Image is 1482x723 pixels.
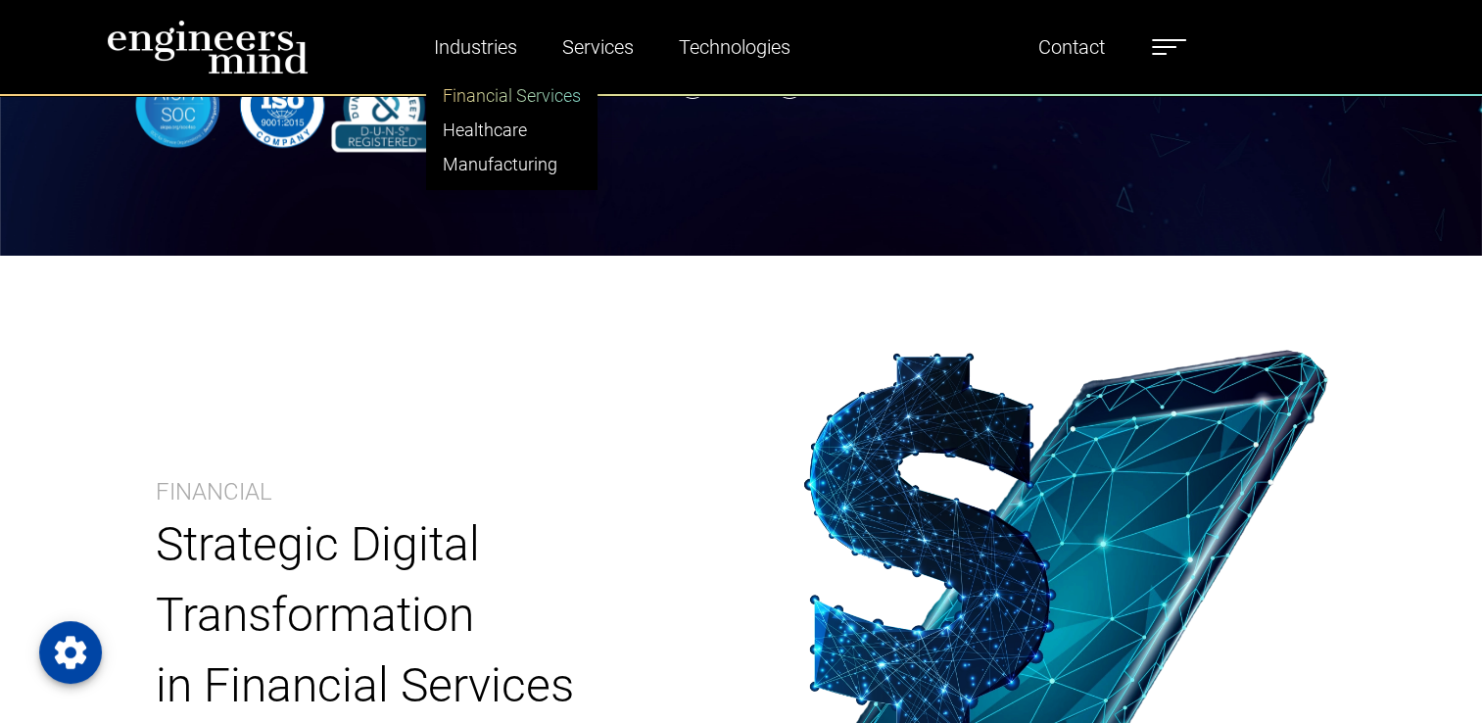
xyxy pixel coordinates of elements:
[427,147,597,181] a: Manufacturing
[119,59,444,152] img: banner-logo
[156,474,272,509] p: Financial
[107,20,309,74] img: logo
[427,113,597,147] a: Healthcare
[554,24,642,70] a: Services
[671,24,798,70] a: Technologies
[1030,24,1113,70] a: Contact
[426,70,598,190] ul: Industries
[156,651,693,721] p: in Financial Services
[426,24,525,70] a: Industries
[156,509,693,651] p: Strategic Digital Transformation
[427,78,597,113] a: Financial Services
